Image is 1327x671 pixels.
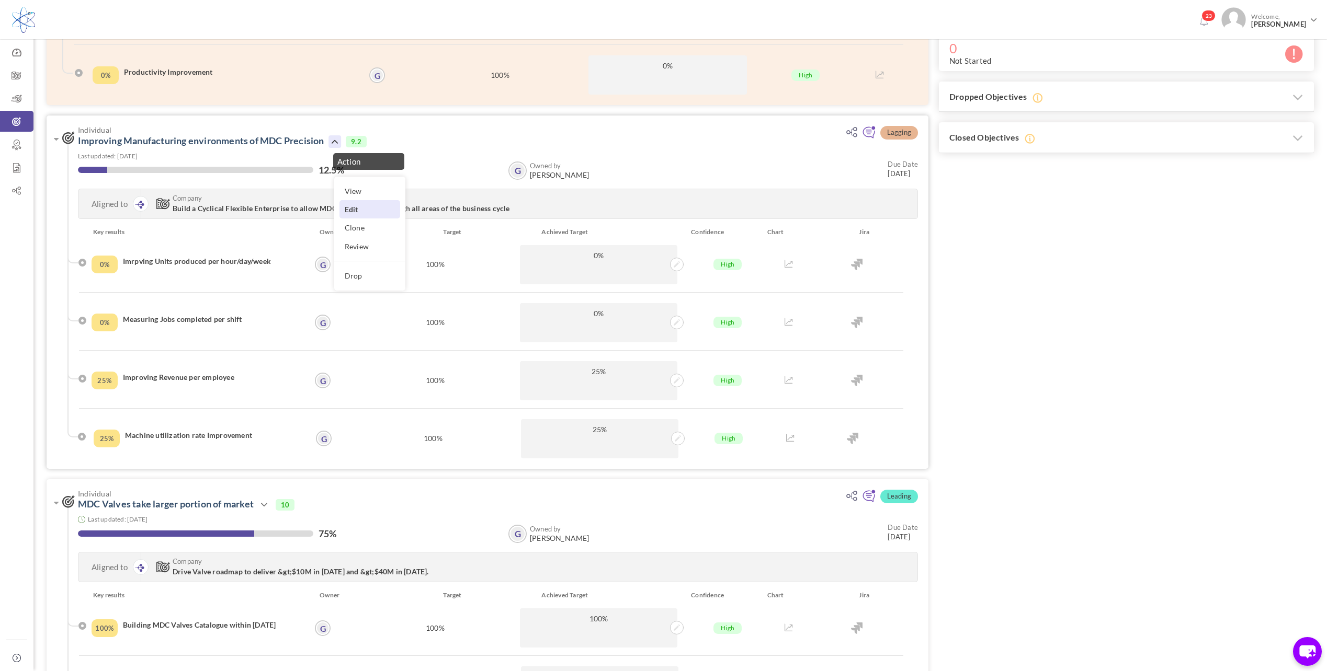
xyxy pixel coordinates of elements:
div: 100% [417,55,582,95]
div: Achieved Target [526,590,683,600]
span: Individual [78,490,829,498]
div: Owner [313,227,368,237]
span: Build a Cyclical Flexible Enterprise to allow MDC to accelerate through all areas of the business... [173,204,510,213]
img: Jira Integration [851,259,863,270]
span: 0% [525,308,672,318]
a: Review [339,237,400,256]
a: Clone [339,218,400,237]
a: Improving Manufacturing environments of MDC Precision [78,135,324,146]
div: Key results [85,590,313,600]
label: 75% [319,528,337,539]
a: G [509,163,526,179]
span: Individual [78,126,829,134]
div: Completed Percentage [92,256,118,273]
span: Leading [880,490,918,503]
span: High [713,317,742,328]
img: Jira Integration [851,317,863,328]
div: Jira [825,227,903,237]
b: Owned by [530,161,561,170]
img: Photo [1221,7,1246,32]
span: [PERSON_NAME] [530,534,589,542]
div: Owner [313,590,368,600]
div: 100% [353,245,517,284]
a: G [316,316,330,329]
h4: Productivity Improvement [124,67,369,77]
span: 9.2 [346,136,367,147]
span: 0% [594,61,742,71]
a: G [316,621,330,635]
h4: Machine utilization rate Improvement [125,430,302,441]
div: Chart [762,590,825,600]
a: G [316,374,330,387]
div: Confidence [683,227,762,237]
h4: Building MDC Valves Catalogue within [DATE] [123,620,304,630]
span: Welcome, [1246,7,1309,33]
a: View [339,182,400,200]
a: Drop [339,267,400,285]
div: Completed Percentage [92,619,118,637]
a: Update achivements [670,622,684,631]
span: 0% [525,250,672,260]
div: Aligned to [78,189,141,218]
a: Update achivements [670,317,684,326]
div: Completed Percentage [93,66,119,84]
span: High [714,433,743,444]
a: G [370,68,384,82]
small: Due Date [888,523,918,531]
label: 12.5% [319,165,344,175]
div: Achieved Target [526,227,683,237]
a: Update achivements [670,375,684,384]
a: G [316,258,330,271]
a: Update achivements [668,433,682,442]
a: G [509,526,526,542]
div: 100% [351,419,515,458]
span: High [791,70,820,81]
h3: Dropped Objectives [939,82,1314,112]
div: Target [369,227,526,237]
small: [DATE] [888,159,918,178]
div: Key results [85,227,313,237]
b: Owned by [530,525,561,533]
span: Drive Valve roadmap to deliver &gt;$10M in [DATE] and &gt;$40M in [DATE]. [173,567,429,576]
div: Completed Percentage [92,314,118,331]
h3: Closed Objectives [939,122,1314,153]
img: Jira Integration [847,433,858,444]
button: chat-button [1293,637,1322,666]
label: Not Started [949,55,991,66]
span: High [713,375,742,386]
div: 100% [353,361,517,400]
a: Update achivements [670,259,684,268]
div: Completed Percentage [94,430,120,447]
div: 100% [353,608,517,647]
span: 100% [525,614,672,623]
div: 100% [353,303,517,342]
div: Aligned to [78,552,141,582]
span: Company [173,558,829,565]
h4: Measuring Jobs completed per shift [123,314,304,325]
span: [PERSON_NAME] [1251,20,1306,28]
span: 25% [525,366,672,376]
div: Completed Percentage [92,372,118,389]
img: Logo [12,7,35,33]
div: Jira [825,590,903,600]
span: 23 [1201,10,1216,21]
span: Action [337,157,360,166]
div: Confidence [683,590,762,600]
a: Photo Welcome,[PERSON_NAME] [1217,3,1322,34]
h4: Imrpving Units produced per hour/day/week [123,256,304,267]
small: Due Date [888,160,918,168]
span: 25% [526,424,673,434]
span: Company [173,194,829,202]
a: G [317,432,331,445]
span: 10 [276,499,294,511]
span: Lagging [880,126,918,140]
span: [PERSON_NAME] [530,171,589,179]
img: Jira Integration [851,375,863,386]
span: High [713,259,742,270]
small: [DATE] [888,523,918,541]
small: Last updated: [DATE] [88,515,148,523]
span: High [713,622,742,634]
span: 0 [949,43,1303,53]
div: Chart [762,227,825,237]
a: Notifications [1195,14,1212,30]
